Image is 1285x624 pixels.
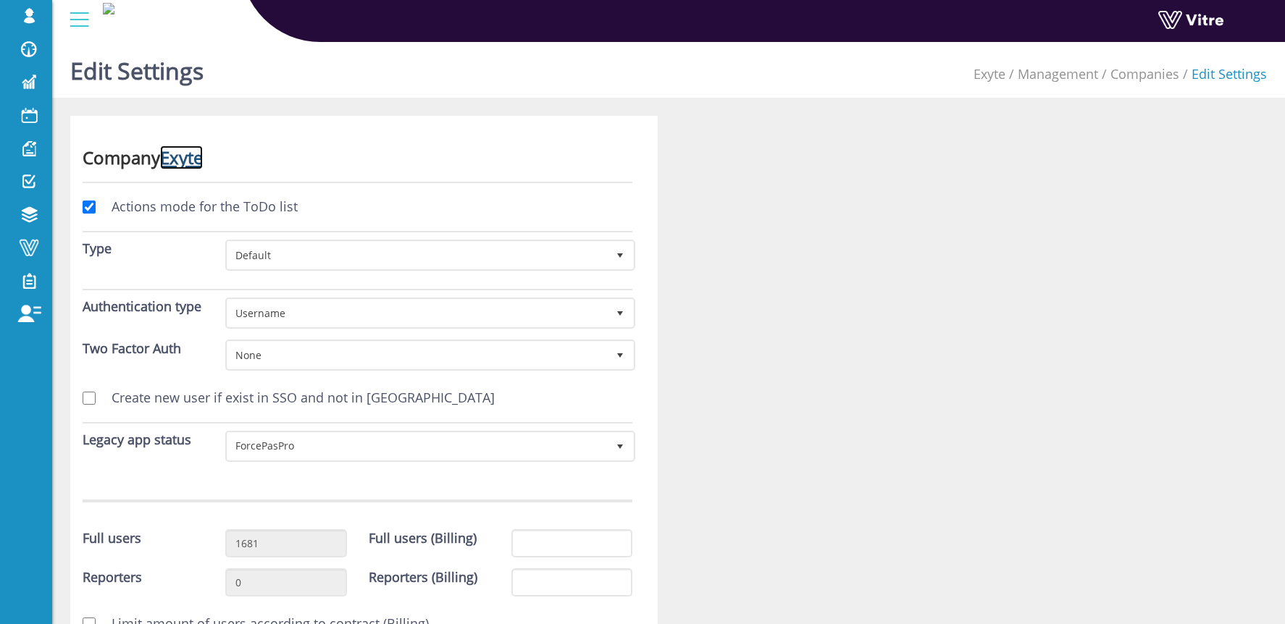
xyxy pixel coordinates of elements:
[83,201,96,214] input: Actions mode for the ToDo list
[70,36,204,98] h1: Edit Settings
[607,342,633,368] span: select
[227,300,607,326] span: Username
[369,568,477,587] label: Reporters (Billing)
[83,148,632,167] h3: Company
[1110,65,1179,83] a: Companies
[83,340,181,358] label: Two Factor Auth
[607,433,633,459] span: select
[227,433,607,459] span: ForcePasPro
[97,198,298,216] label: Actions mode for the ToDo list
[227,342,607,368] span: None
[83,240,112,258] label: Type
[369,529,477,548] label: Full users (Billing)
[83,431,191,450] label: Legacy app status
[227,242,607,268] span: Default
[103,3,114,14] img: 0e541da2-4db4-4234-aa97-40b6c30eeed2.png
[83,392,96,405] input: Create new user if exist in SSO and not in [GEOGRAPHIC_DATA]
[607,300,633,326] span: select
[83,568,142,587] label: Reporters
[974,65,1005,83] span: 406
[97,389,495,408] label: Create new user if exist in SSO and not in [GEOGRAPHIC_DATA]
[83,298,201,316] label: Authentication type
[83,529,141,548] label: Full users
[607,242,633,268] span: select
[1005,65,1098,84] li: Management
[160,146,203,169] a: Exyte
[1179,65,1267,84] li: Edit Settings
